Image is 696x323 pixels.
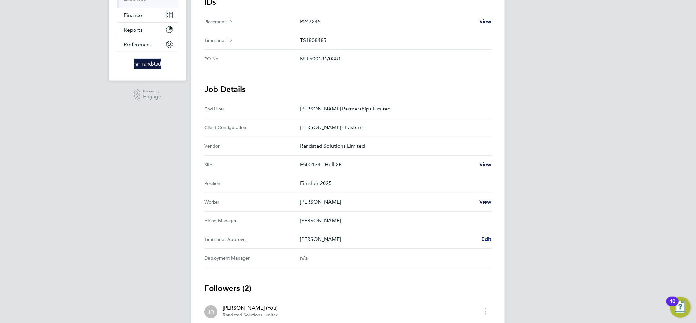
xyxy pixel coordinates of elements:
h3: Followers (2) [204,283,492,294]
p: M-E500134/0381 [300,55,486,63]
p: P247245 [300,18,474,25]
a: View [479,161,492,169]
div: Vendor [204,142,300,150]
a: Go to home page [117,59,178,69]
span: JD [208,308,214,315]
span: Preferences [124,42,152,48]
div: Hiring Manager [204,217,300,225]
span: Finance [124,12,142,18]
h3: Job Details [204,84,492,94]
div: End Hirer [204,105,300,113]
p: TS1808485 [300,36,486,44]
div: Timesheet ID [204,36,300,44]
span: View [479,18,492,25]
button: Preferences [117,37,178,52]
p: [PERSON_NAME] - Eastern [300,124,486,131]
p: [PERSON_NAME] [300,198,474,206]
button: timesheet menu [480,306,492,316]
button: Open Resource Center, 10 new notifications [670,297,691,318]
button: Finance [117,8,178,22]
p: Finisher 2025 [300,179,486,187]
div: Jacob Donaldson (You) [204,305,217,318]
a: Powered byEngage [134,89,162,101]
div: Deployment Manager [204,254,300,262]
span: Randstad Solutions Limited [223,312,279,318]
div: PO No [204,55,300,63]
a: View [479,18,492,25]
p: [PERSON_NAME] [300,217,486,225]
div: Timesheet Approver [204,235,300,243]
p: E500134 - Hull 2B [300,161,474,169]
p: [PERSON_NAME] [300,235,476,243]
button: Reports [117,23,178,37]
p: Randstad Solutions Limited [300,142,486,150]
a: View [479,198,492,206]
img: randstad-logo-retina.png [134,59,161,69]
span: Edit [482,236,492,242]
span: Engage [143,94,161,100]
span: Powered by [143,89,161,94]
span: View [479,199,492,205]
div: [PERSON_NAME] (You) [223,304,279,312]
div: 10 [670,301,675,310]
div: Position [204,179,300,187]
a: Edit [482,235,492,243]
p: [PERSON_NAME] Partnerships Limited [300,105,486,113]
div: Client Configuration [204,124,300,131]
div: Worker [204,198,300,206]
span: Reports [124,27,143,33]
div: Placement ID [204,18,300,25]
div: Site [204,161,300,169]
div: n/a [300,254,481,262]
